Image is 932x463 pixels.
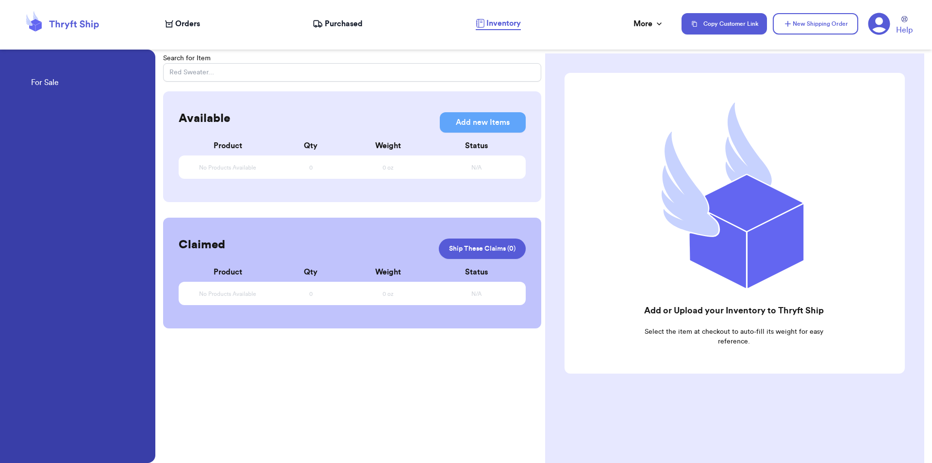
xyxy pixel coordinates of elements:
a: Purchased [313,18,363,30]
span: 0 oz [383,291,394,298]
div: Weight [341,266,435,278]
button: Add new Items [440,112,526,133]
div: Weight [341,140,435,152]
span: No Products Available [199,164,256,171]
p: Select the item at checkout to auto-fill its weight for easy reference. [637,327,831,346]
div: Status [435,140,518,152]
span: Help [896,24,913,36]
h2: Claimed [179,237,225,253]
div: Status [435,266,518,278]
h2: Add or Upload your Inventory to Thryft Ship [637,304,831,317]
input: Red Sweater... [163,63,541,82]
h2: Available [179,111,230,126]
span: 0 [309,291,313,298]
button: New Shipping Order [773,13,858,34]
div: Qty [269,266,352,278]
a: For Sale [31,77,59,90]
span: Orders [175,18,200,30]
span: Inventory [486,17,521,29]
a: Ship These Claims (0) [439,239,526,259]
a: Inventory [476,17,521,30]
span: No Products Available [199,291,256,298]
div: Qty [269,140,352,152]
a: Orders [165,18,200,30]
button: Copy Customer Link [682,13,767,34]
div: Product [186,140,269,152]
span: N/A [471,291,482,298]
span: 0 oz [383,164,394,171]
span: Purchased [325,18,363,30]
a: Help [896,16,913,36]
p: Search for Item [163,53,541,63]
span: N/A [471,164,482,171]
div: More [633,18,664,30]
span: 0 [309,164,313,171]
div: Product [186,266,269,278]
